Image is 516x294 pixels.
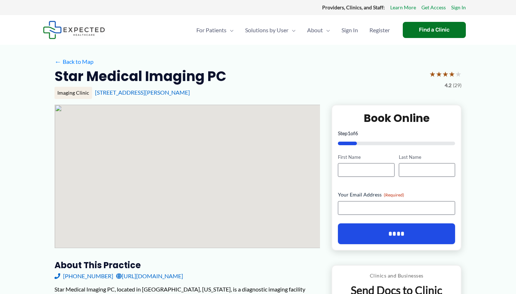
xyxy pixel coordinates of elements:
[390,3,416,12] a: Learn More
[403,22,466,38] a: Find a Clinic
[191,18,239,43] a: For PatientsMenu Toggle
[442,67,449,81] span: ★
[301,18,336,43] a: AboutMenu Toggle
[429,67,436,81] span: ★
[455,67,462,81] span: ★
[322,4,385,10] strong: Providers, Clinics, and Staff:
[54,87,92,99] div: Imaging Clinic
[245,18,288,43] span: Solutions by User
[226,18,234,43] span: Menu Toggle
[54,56,94,67] a: ←Back to Map
[348,130,350,136] span: 1
[399,154,455,161] label: Last Name
[451,3,466,12] a: Sign In
[364,18,396,43] a: Register
[239,18,301,43] a: Solutions by UserMenu Toggle
[54,271,113,281] a: [PHONE_NUMBER]
[54,260,320,271] h3: About this practice
[341,18,358,43] span: Sign In
[336,18,364,43] a: Sign In
[43,21,105,39] img: Expected Healthcare Logo - side, dark font, small
[421,3,446,12] a: Get Access
[54,58,61,65] span: ←
[95,89,190,96] a: [STREET_ADDRESS][PERSON_NAME]
[54,67,226,85] h2: Star Medical Imaging PC
[453,81,462,90] span: (29)
[338,154,394,161] label: First Name
[116,271,183,281] a: [URL][DOMAIN_NAME]
[384,192,404,198] span: (Required)
[449,67,455,81] span: ★
[191,18,396,43] nav: Primary Site Navigation
[338,271,455,280] p: Clinics and Businesses
[338,191,455,198] label: Your Email Address
[288,18,296,43] span: Menu Toggle
[196,18,226,43] span: For Patients
[369,18,390,43] span: Register
[323,18,330,43] span: Menu Toggle
[355,130,358,136] span: 6
[338,131,455,136] p: Step of
[338,111,455,125] h2: Book Online
[436,67,442,81] span: ★
[307,18,323,43] span: About
[445,81,451,90] span: 4.2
